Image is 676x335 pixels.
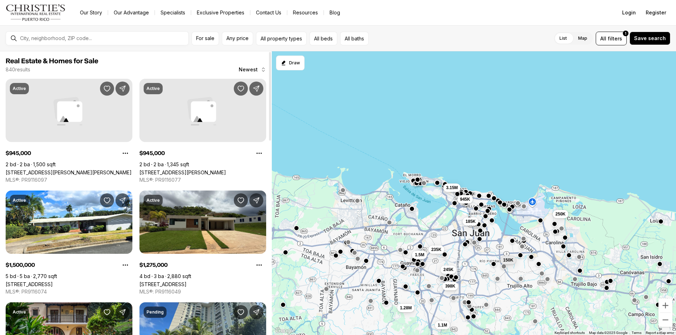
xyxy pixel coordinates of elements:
[435,321,450,329] button: 1.1M
[556,211,566,217] span: 250K
[226,36,249,41] span: Any price
[428,245,444,254] button: 235K
[500,256,516,264] button: 150K
[6,281,53,287] a: 13 CALLE, GUAYNABO PR, 00966
[239,67,258,72] span: Newest
[554,32,572,45] label: List
[252,258,266,272] button: Property options
[191,8,250,18] a: Exclusive Properties
[415,252,424,258] span: 1.5M
[503,257,513,263] span: 150K
[412,251,427,259] button: 1.5M
[438,322,447,328] span: 1.1M
[446,185,458,191] span: 3.15M
[625,31,626,36] span: 1
[74,8,108,18] a: Our Story
[622,10,636,15] span: Login
[6,58,98,65] span: Real Estate & Homes for Sale
[256,32,307,45] button: All property types
[139,169,226,175] a: 1477 ASHFORD AVE #2206, SAN JUAN PR, 00907
[100,193,114,207] button: Save Property: 13 CALLE
[445,283,455,289] span: 398K
[192,32,219,45] button: For sale
[249,82,263,96] button: Share Property
[146,309,164,315] p: Pending
[6,169,132,175] a: 305 VILLAMIL #1712, SAN JUAN PR, 00907
[596,32,627,45] button: Allfilters1
[115,305,130,319] button: Share Property
[630,32,670,45] button: Save search
[118,146,132,160] button: Property options
[276,56,305,70] button: Start drawing
[443,267,453,272] span: 245K
[443,183,461,192] button: 3.15M
[309,32,337,45] button: All beds
[618,6,640,20] button: Login
[249,305,263,319] button: Share Property
[234,63,270,77] button: Newest
[324,8,346,18] a: Blog
[146,198,160,203] p: Active
[440,265,456,274] button: 245K
[100,82,114,96] button: Save Property: 305 VILLAMIL #1712
[457,195,473,204] button: 945K
[431,247,442,252] span: 235K
[234,82,248,96] button: Save Property: 1477 ASHFORD AVE #2206
[222,32,253,45] button: Any price
[463,217,478,226] button: 185K
[252,146,266,160] button: Property options
[115,193,130,207] button: Share Property
[634,36,666,41] span: Save search
[234,305,248,319] button: Save Property: COND. CONCORDIA GARDENS II #11-K
[100,305,114,319] button: Save Property: 40 CAMINO COQUI, BEVERLY HILLS
[400,305,412,311] span: 1.28M
[553,210,569,218] button: 250K
[118,258,132,272] button: Property options
[442,282,458,290] button: 398K
[608,35,622,42] span: filters
[115,82,130,96] button: Share Property
[139,281,187,287] a: 162 St. MONTEAZUL #162, GUAYNABO PR, 00969
[13,86,26,91] p: Active
[13,198,26,203] p: Active
[572,32,593,45] label: Map
[460,197,470,202] span: 945K
[108,8,155,18] a: Our Advantage
[146,86,160,91] p: Active
[600,35,606,42] span: All
[6,4,66,21] img: logo
[234,193,248,207] button: Save Property: 162 St. MONTEAZUL #162
[13,309,26,315] p: Active
[196,36,214,41] span: For sale
[465,219,476,224] span: 185K
[287,8,324,18] a: Resources
[641,6,670,20] button: Register
[249,193,263,207] button: Share Property
[155,8,191,18] a: Specialists
[6,67,30,72] p: 840 results
[250,8,287,18] button: Contact Us
[340,32,369,45] button: All baths
[397,304,414,312] button: 1.28M
[646,10,666,15] span: Register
